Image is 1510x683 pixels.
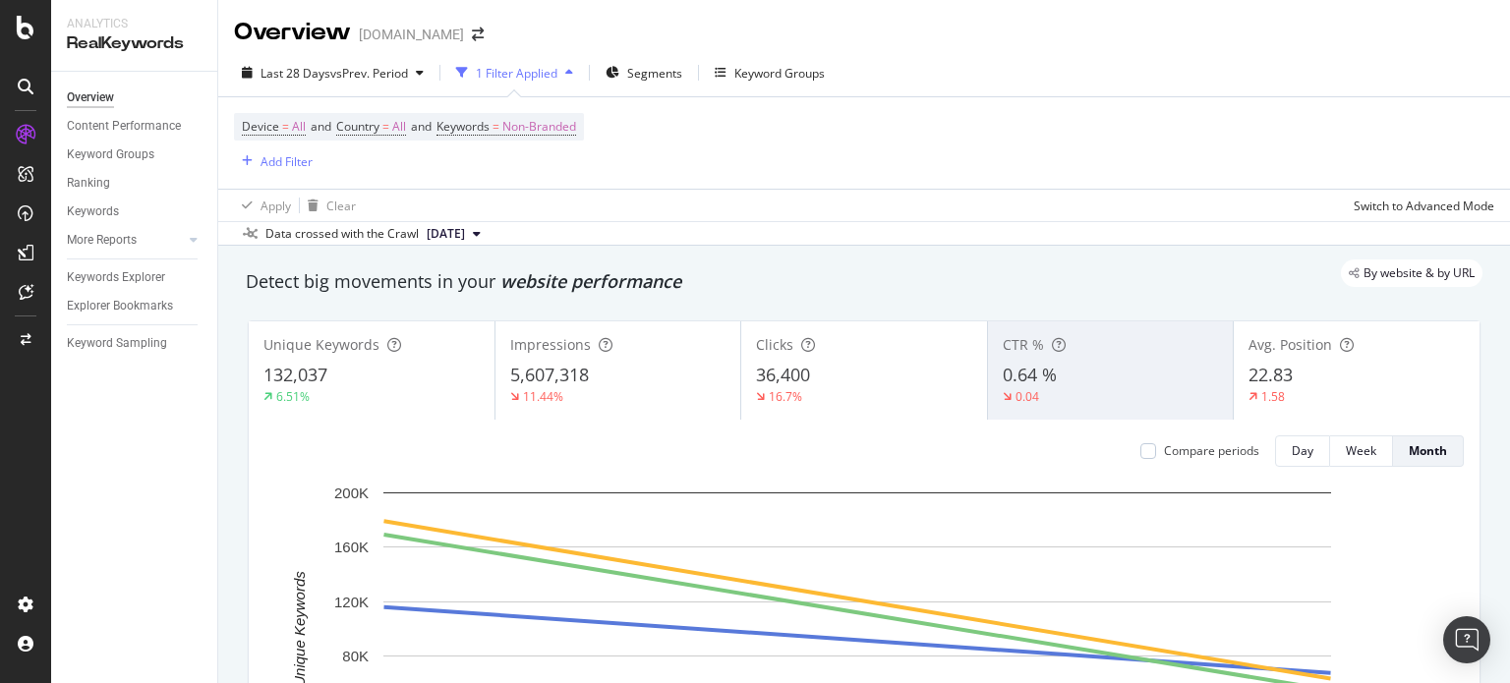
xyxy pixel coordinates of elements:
div: Keywords [67,201,119,222]
div: Keyword Groups [67,144,154,165]
text: 120K [334,594,369,610]
button: Day [1275,435,1330,467]
span: 132,037 [263,363,327,386]
div: Apply [261,198,291,214]
div: Week [1346,442,1376,459]
span: 5,607,318 [510,363,589,386]
div: 16.7% [769,388,802,405]
button: [DATE] [419,222,489,246]
div: Add Filter [261,153,313,170]
span: Unique Keywords [263,335,379,354]
div: Analytics [67,16,202,32]
a: Keywords Explorer [67,267,203,288]
div: Open Intercom Messenger [1443,616,1490,663]
div: 0.04 [1016,388,1039,405]
span: Avg. Position [1249,335,1332,354]
span: Clicks [756,335,793,354]
span: All [392,113,406,141]
span: = [382,118,389,135]
button: Add Filter [234,149,313,173]
div: Keyword Sampling [67,333,167,354]
span: Last 28 Days [261,65,330,82]
span: Impressions [510,335,591,354]
div: Keywords Explorer [67,267,165,288]
text: 160K [334,539,369,555]
span: All [292,113,306,141]
button: Switch to Advanced Mode [1346,190,1494,221]
div: 6.51% [276,388,310,405]
div: arrow-right-arrow-left [472,28,484,41]
div: Keyword Groups [734,65,825,82]
div: Day [1292,442,1313,459]
div: Switch to Advanced Mode [1354,198,1494,214]
button: 1 Filter Applied [448,57,581,88]
button: Week [1330,435,1393,467]
span: Keywords [436,118,490,135]
div: Overview [234,16,351,49]
a: Keywords [67,201,203,222]
span: and [411,118,432,135]
div: [DOMAIN_NAME] [359,25,464,44]
text: 80K [342,648,369,664]
div: Clear [326,198,356,214]
div: legacy label [1341,259,1482,287]
span: Device [242,118,279,135]
span: Country [336,118,379,135]
div: RealKeywords [67,32,202,55]
span: and [311,118,331,135]
span: = [282,118,289,135]
span: 0.64 % [1003,363,1057,386]
span: Segments [627,65,682,82]
a: Keyword Sampling [67,333,203,354]
div: Ranking [67,173,110,194]
div: Month [1409,442,1447,459]
div: 1.58 [1261,388,1285,405]
span: 22.83 [1249,363,1293,386]
div: Content Performance [67,116,181,137]
span: CTR % [1003,335,1044,354]
span: By website & by URL [1364,267,1475,279]
span: 2025 Aug. 6th [427,225,465,243]
div: Compare periods [1164,442,1259,459]
button: Last 28 DaysvsPrev. Period [234,57,432,88]
span: Non-Branded [502,113,576,141]
div: 1 Filter Applied [476,65,557,82]
button: Month [1393,435,1464,467]
button: Apply [234,190,291,221]
div: 11.44% [523,388,563,405]
span: vs Prev. Period [330,65,408,82]
a: More Reports [67,230,184,251]
span: 36,400 [756,363,810,386]
a: Content Performance [67,116,203,137]
button: Segments [598,57,690,88]
div: Explorer Bookmarks [67,296,173,316]
a: Ranking [67,173,203,194]
div: Data crossed with the Crawl [265,225,419,243]
button: Keyword Groups [707,57,833,88]
div: More Reports [67,230,137,251]
text: 200K [334,484,369,501]
a: Overview [67,87,203,108]
a: Explorer Bookmarks [67,296,203,316]
button: Clear [300,190,356,221]
span: = [493,118,499,135]
div: Overview [67,87,114,108]
a: Keyword Groups [67,144,203,165]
